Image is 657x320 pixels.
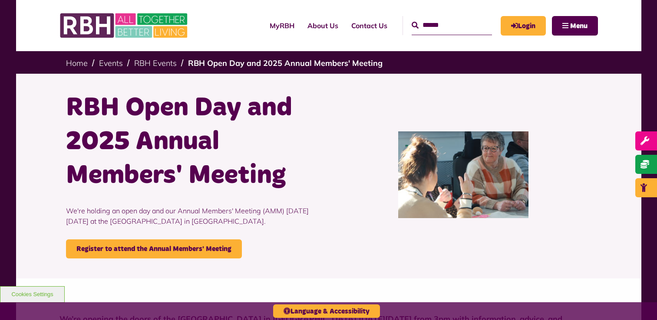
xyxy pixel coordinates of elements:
[345,14,394,37] a: Contact Us
[134,58,177,68] a: RBH Events
[188,58,383,68] a: RBH Open Day and 2025 Annual Members' Meeting
[301,14,345,37] a: About Us
[273,304,380,318] button: Language & Accessibility
[570,23,588,29] span: Menu
[59,9,190,42] img: RBH
[99,58,123,68] a: Events
[66,91,322,193] h1: RBH Open Day and 2025 Annual Members' Meeting
[398,131,528,218] img: IMG 7040
[501,16,546,36] a: MyRBH
[263,14,301,37] a: MyRBH
[552,16,598,36] button: Navigation
[66,193,322,239] p: We're holding an open day and our Annual Members' Meeting (AMM) [DATE][DATE] at the [GEOGRAPHIC_D...
[66,239,242,258] a: Register to attend the Annual Members' Meeting
[66,58,88,68] a: Home
[618,281,657,320] iframe: Netcall Web Assistant for live chat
